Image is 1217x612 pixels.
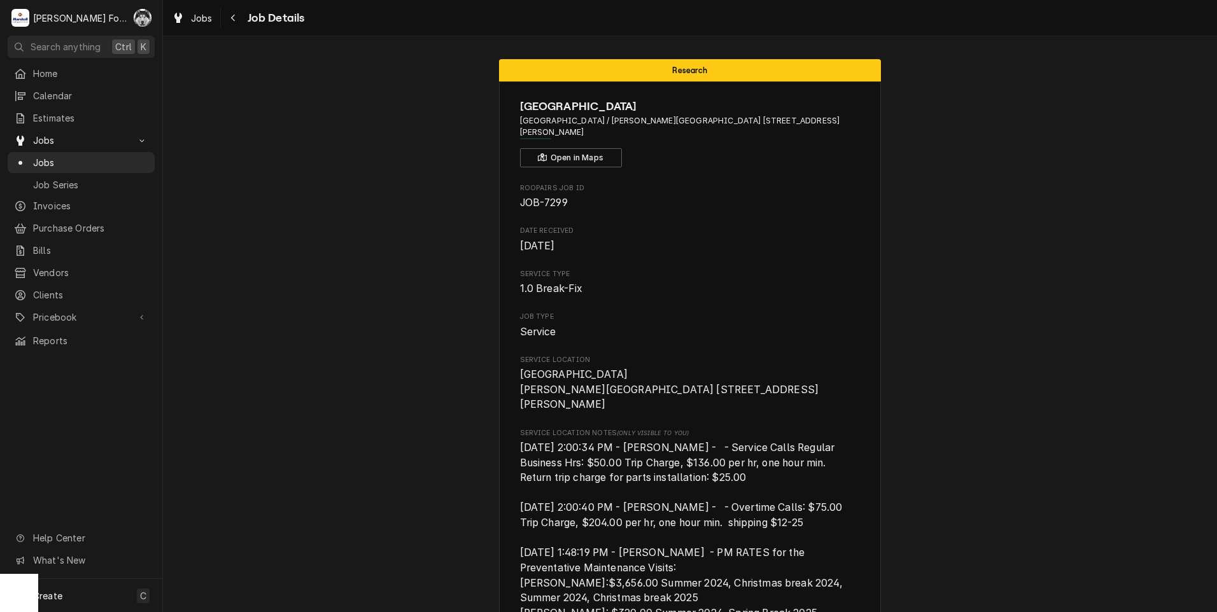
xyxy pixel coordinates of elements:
[8,284,155,305] a: Clients
[244,10,305,27] span: Job Details
[8,218,155,239] a: Purchase Orders
[520,355,861,412] div: Service Location
[520,326,556,338] span: Service
[191,11,213,25] span: Jobs
[8,240,155,261] a: Bills
[8,307,155,328] a: Go to Pricebook
[520,368,819,410] span: [GEOGRAPHIC_DATA] [PERSON_NAME][GEOGRAPHIC_DATA] [STREET_ADDRESS][PERSON_NAME]
[520,239,861,254] span: Date Received
[499,59,881,81] div: Status
[140,589,146,602] span: C
[33,553,147,567] span: What's New
[223,8,244,28] button: Navigate back
[520,226,861,236] span: Date Received
[8,130,155,151] a: Go to Jobs
[11,9,29,27] div: M
[8,527,155,548] a: Go to Help Center
[141,40,146,53] span: K
[520,428,861,438] span: Service Location Notes
[520,281,861,296] span: Service Type
[520,324,861,340] span: Job Type
[617,429,689,436] span: (Only Visible to You)
[8,85,155,106] a: Calendar
[33,288,148,302] span: Clients
[520,269,861,279] span: Service Type
[33,67,148,80] span: Home
[520,115,861,139] span: Address
[520,269,861,296] div: Service Type
[520,183,861,211] div: Roopairs Job ID
[520,148,622,167] button: Open in Maps
[33,89,148,102] span: Calendar
[167,8,218,29] a: Jobs
[115,40,132,53] span: Ctrl
[8,262,155,283] a: Vendors
[520,367,861,412] span: Service Location
[33,310,129,324] span: Pricebook
[520,226,861,253] div: Date Received
[33,590,62,601] span: Create
[8,108,155,129] a: Estimates
[520,240,555,252] span: [DATE]
[520,98,861,167] div: Client Information
[8,152,155,173] a: Jobs
[33,266,148,279] span: Vendors
[33,156,148,169] span: Jobs
[520,355,861,365] span: Service Location
[8,174,155,195] a: Job Series
[33,134,129,147] span: Jobs
[33,244,148,257] span: Bills
[520,312,861,339] div: Job Type
[8,195,155,216] a: Invoices
[8,330,155,351] a: Reports
[520,282,583,295] span: 1.0 Break-Fix
[520,197,568,209] span: JOB-7299
[8,63,155,84] a: Home
[33,531,147,545] span: Help Center
[33,178,148,191] span: Job Series
[33,11,127,25] div: [PERSON_NAME] Food Equipment Service
[33,111,148,125] span: Estimates
[8,550,155,571] a: Go to What's New
[31,40,101,53] span: Search anything
[520,98,861,115] span: Name
[520,183,861,193] span: Roopairs Job ID
[134,9,151,27] div: Chris Murphy (103)'s Avatar
[33,334,148,347] span: Reports
[33,199,148,212] span: Invoices
[8,36,155,58] button: Search anythingCtrlK
[134,9,151,27] div: C(
[520,312,861,322] span: Job Type
[11,9,29,27] div: Marshall Food Equipment Service's Avatar
[672,66,707,74] span: Research
[33,221,148,235] span: Purchase Orders
[520,195,861,211] span: Roopairs Job ID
